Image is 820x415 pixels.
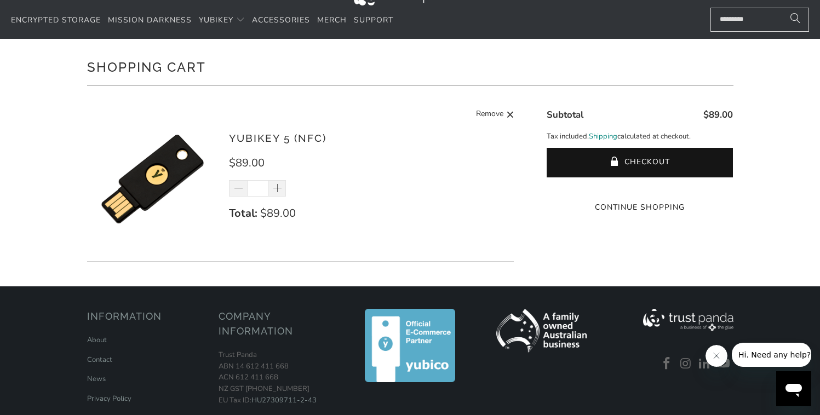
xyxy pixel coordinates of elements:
a: Trust Panda Australia on Instagram [678,357,694,371]
a: About [87,335,107,345]
strong: Total: [229,206,257,221]
summary: YubiKey [199,8,245,33]
span: $89.00 [703,108,733,121]
img: YubiKey 5 (NFC) [87,113,219,245]
span: Support [354,15,393,25]
span: Merch [317,15,347,25]
span: YubiKey [199,15,233,25]
a: News [87,374,106,384]
a: Continue Shopping [547,201,733,214]
span: Subtotal [547,108,583,121]
button: Search [782,8,809,32]
span: Encrypted Storage [11,15,101,25]
input: Search... [710,8,809,32]
a: Encrypted Storage [11,8,101,33]
a: Support [354,8,393,33]
iframe: Button to launch messaging window [776,371,811,406]
span: $89.00 [260,206,296,221]
span: Accessories [252,15,310,25]
a: Accessories [252,8,310,33]
iframe: Message from company [732,343,811,367]
a: Trust Panda Australia on Facebook [659,357,675,371]
span: $89.00 [229,155,265,170]
nav: Translation missing: en.navigation.header.main_nav [11,8,393,33]
span: Mission Darkness [108,15,192,25]
a: Privacy Policy [87,394,131,404]
a: Remove [476,108,514,122]
a: HU27309711-2-43 [251,395,317,405]
h1: Shopping Cart [87,55,733,77]
p: Tax included. calculated at checkout. [547,131,733,142]
a: Trust Panda Australia on LinkedIn [697,357,713,371]
a: Shipping [589,131,617,142]
a: Merch [317,8,347,33]
a: YubiKey 5 (NFC) [229,132,326,144]
iframe: Close message [706,345,727,367]
a: Contact [87,355,112,365]
span: Remove [476,108,503,122]
a: Mission Darkness [108,8,192,33]
button: Checkout [547,148,733,177]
